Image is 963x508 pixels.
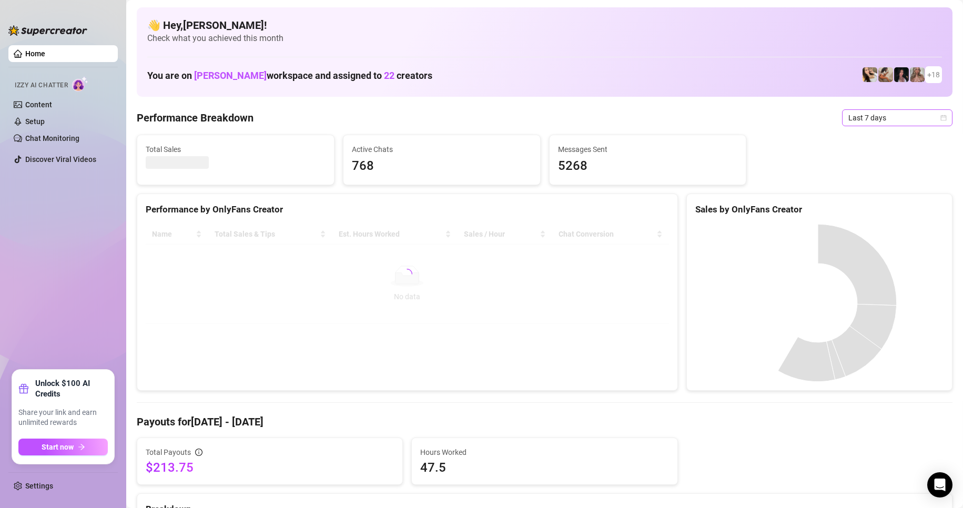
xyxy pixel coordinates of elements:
div: Sales by OnlyFans Creator [695,202,944,217]
a: Chat Monitoring [25,134,79,143]
img: AI Chatter [72,76,88,92]
span: + 18 [927,69,940,80]
h4: Performance Breakdown [137,110,254,125]
div: Open Intercom Messenger [927,472,952,497]
img: logo-BBDzfeDw.svg [8,25,87,36]
span: [PERSON_NAME] [194,70,267,81]
span: Check what you achieved this month [147,33,942,44]
img: Baby (@babyyyybellaa) [894,67,909,82]
a: Content [25,100,52,109]
a: Settings [25,482,53,490]
span: 5268 [558,156,738,176]
h1: You are on workspace and assigned to creators [147,70,432,82]
a: Home [25,49,45,58]
span: Izzy AI Chatter [15,80,68,90]
span: Messages Sent [558,144,738,155]
span: loading [401,268,413,280]
span: Share your link and earn unlimited rewards [18,408,108,428]
span: Last 7 days [848,110,946,126]
span: calendar [940,115,947,121]
div: Performance by OnlyFans Creator [146,202,669,217]
span: info-circle [195,449,202,456]
img: Kenzie (@dmaxkenz) [910,67,925,82]
strong: Unlock $100 AI Credits [35,378,108,399]
h4: 👋 Hey, [PERSON_NAME] ! [147,18,942,33]
span: 22 [384,70,394,81]
a: Discover Viral Videos [25,155,96,164]
span: gift [18,383,29,394]
img: Kayla (@kaylathaylababy) [878,67,893,82]
span: Start now [42,443,74,451]
span: Active Chats [352,144,532,155]
span: $213.75 [146,459,394,476]
img: Avry (@avryjennerfree) [863,67,877,82]
span: Total Payouts [146,446,191,458]
span: 768 [352,156,532,176]
span: Hours Worked [420,446,668,458]
span: arrow-right [78,443,85,451]
h4: Payouts for [DATE] - [DATE] [137,414,952,429]
span: 47.5 [420,459,668,476]
a: Setup [25,117,45,126]
span: Total Sales [146,144,326,155]
button: Start nowarrow-right [18,439,108,455]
